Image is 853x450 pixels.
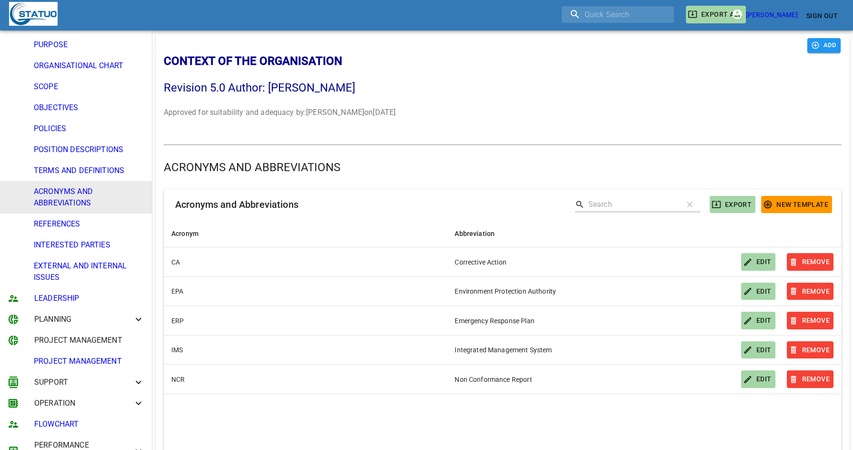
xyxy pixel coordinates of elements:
[34,81,144,92] span: SCOPE
[806,10,838,22] span: Sign Out
[34,293,144,304] span: LEADERSHIP
[690,9,742,20] span: EXPORT ALL
[164,335,447,365] td: IMS
[34,335,133,346] span: PROJECT MANAGEMENT
[562,6,674,23] input: search
[735,365,781,394] span: Edit
[34,356,144,367] span: PROJECT MANAGEMENT
[164,276,447,306] td: EPA
[164,247,447,277] td: CA
[807,38,841,53] button: ADD
[755,190,838,219] button: New Template
[447,365,733,394] td: Non Conformance Report
[34,398,133,409] span: OPERATION
[455,228,507,239] span: Abbreviation
[735,277,781,306] span: Edit
[447,306,733,336] td: Emergency Response Plan
[34,123,144,134] span: POLICIES
[781,247,839,276] span: Delete
[735,306,781,335] span: Edit
[781,365,839,394] span: Delete
[164,80,807,95] p: Revision 5.0 Author: [PERSON_NAME]
[34,239,144,251] span: INTERESTED PARTIES
[9,2,58,26] img: Statuo
[34,314,133,325] span: PLANNING
[34,144,144,155] span: POSITION DESCRIPTIONS
[735,247,781,276] span: Edit
[714,199,752,211] span: EXPORT
[455,228,495,239] div: Abbreviation
[171,228,211,239] span: Acronym
[34,377,133,388] span: SUPPORT
[164,160,842,175] h2: ACRONYMS AND ABBREVIATIONS
[588,197,675,212] input: Search
[575,200,585,209] span: Search
[781,306,839,335] span: Delete
[447,335,733,365] td: Integrated Management System
[765,199,828,211] span: New Template
[34,218,144,230] span: REFERENCES
[164,306,447,336] td: ERP
[175,197,298,212] h6: Acronyms and Abbreviations
[34,39,144,51] span: PURPOSE
[34,165,144,176] span: TERMS AND DEFINITIONS
[171,228,198,239] div: Acronym
[34,186,144,209] span: ACRONYMS AND ABBREVIATIONS
[710,196,755,214] button: EXPORT
[164,107,807,118] p: Approved for suitability and adequacy by: [PERSON_NAME] on [DATE]
[781,277,839,306] span: Delete
[447,276,733,306] td: Environment Protection Authority
[447,247,733,277] td: Corrective Action
[164,54,342,68] b: CONTEXT OF THE ORGANISATION
[34,60,144,72] span: ORGANISATIONAL CHART
[34,419,144,430] span: FLOWCHART
[164,365,447,394] td: NCR
[735,336,781,365] span: Edit
[803,7,842,25] button: Sign Out
[734,11,803,19] a: [PERSON_NAME]
[686,6,746,23] button: EXPORT ALL
[812,40,836,51] span: ADD
[761,196,832,214] button: New Template
[781,336,839,365] span: Delete
[34,102,144,113] span: OBJECTIVES
[34,260,144,283] span: EXTERNAL AND INTERNAL ISSUES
